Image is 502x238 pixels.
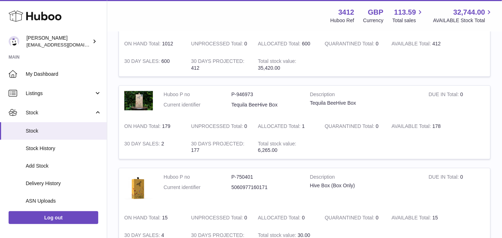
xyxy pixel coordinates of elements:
[124,174,153,202] img: product image
[232,184,299,191] dd: 5060977160171
[386,209,453,227] td: 15
[433,17,493,24] span: AVAILABLE Stock Total
[310,182,418,189] div: Hive Box (Box Only)
[258,141,296,148] strong: Total stock value
[164,174,232,180] dt: Huboo P no
[119,135,186,159] td: 2
[164,184,232,191] dt: Current identifier
[9,36,19,47] img: info@beeble.buzz
[376,123,379,129] span: 0
[392,41,432,48] strong: AVAILABLE Total
[186,118,253,135] td: 0
[191,58,244,66] strong: 30 DAYS PROJECTED
[325,215,376,223] strong: QUARANTINED Total
[258,41,302,48] strong: ALLOCATED Total
[386,35,453,53] td: 412
[376,215,379,221] span: 0
[26,35,91,48] div: [PERSON_NAME]
[310,100,418,106] div: Tequila BeeHive Box
[423,168,490,209] td: 0
[26,180,101,187] span: Delivery History
[258,58,296,66] strong: Total stock value
[26,145,101,152] span: Stock History
[330,17,354,24] div: Huboo Ref
[392,123,432,131] strong: AVAILABLE Total
[26,128,101,134] span: Stock
[191,215,244,223] strong: UNPROCESSED Total
[26,42,105,48] span: [EMAIL_ADDRESS][DOMAIN_NAME]
[363,17,384,24] div: Currency
[253,35,319,53] td: 600
[429,91,460,99] strong: DUE IN Total
[186,35,253,53] td: 0
[258,123,302,131] strong: ALLOCATED Total
[325,123,376,131] strong: QUARANTINED Total
[119,118,186,135] td: 179
[124,58,161,66] strong: 30 DAY SALES
[119,35,186,53] td: 1012
[394,8,416,17] span: 113.59
[232,101,299,108] dd: Tequila BeeHive Box
[186,209,253,227] td: 0
[124,123,162,131] strong: ON HAND Total
[164,91,232,98] dt: Huboo P no
[191,141,244,148] strong: 30 DAYS PROJECTED
[258,215,302,223] strong: ALLOCATED Total
[258,147,278,153] span: 6,265.00
[310,174,418,182] strong: Description
[423,86,490,117] td: 0
[386,118,453,135] td: 178
[26,90,94,97] span: Listings
[429,174,460,182] strong: DUE IN Total
[124,91,153,110] img: product image
[338,8,354,17] strong: 3412
[433,8,493,24] a: 32,744.00 AVAILABLE Stock Total
[232,174,299,180] dd: P-750401
[253,209,319,227] td: 0
[119,209,186,227] td: 15
[186,53,253,77] td: 412
[26,109,94,116] span: Stock
[232,91,299,98] dd: P-946973
[26,198,101,204] span: ASN Uploads
[253,118,319,135] td: 1
[164,101,232,108] dt: Current identifier
[258,65,280,71] span: 35,420.00
[368,8,383,17] strong: GBP
[124,215,162,223] strong: ON HAND Total
[376,41,379,46] span: 0
[392,215,432,223] strong: AVAILABLE Total
[124,41,162,48] strong: ON HAND Total
[453,8,485,17] span: 32,744.00
[26,71,101,78] span: My Dashboard
[9,211,98,224] a: Log out
[392,17,424,24] span: Total sales
[392,8,424,24] a: 113.59 Total sales
[310,91,418,100] strong: Description
[186,135,253,159] td: 177
[191,123,244,131] strong: UNPROCESSED Total
[124,141,161,148] strong: 30 DAY SALES
[26,163,101,169] span: Add Stock
[119,53,186,77] td: 600
[191,41,244,48] strong: UNPROCESSED Total
[325,41,376,48] strong: QUARANTINED Total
